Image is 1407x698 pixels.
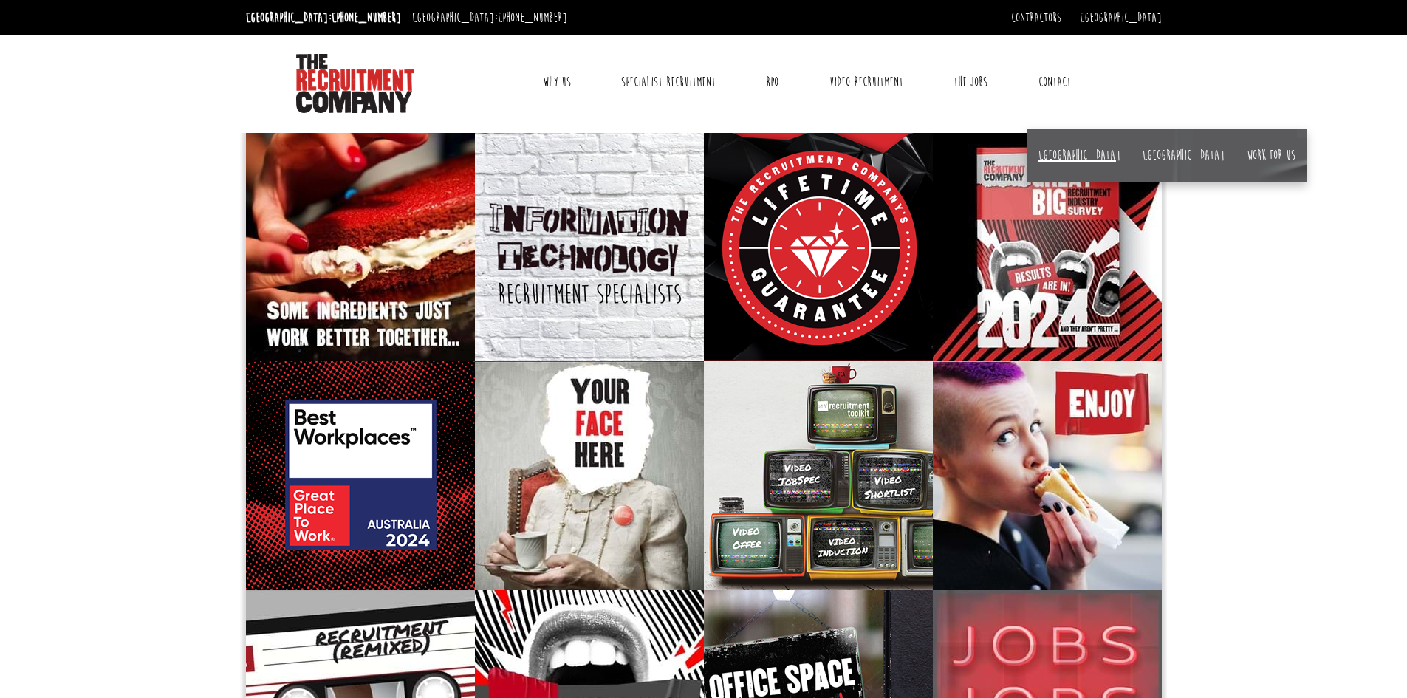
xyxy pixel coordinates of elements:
[818,64,914,100] a: Video Recruitment
[1027,64,1082,100] a: Contact
[1247,147,1295,163] a: Work for us
[532,64,582,100] a: Why Us
[1038,147,1120,163] a: [GEOGRAPHIC_DATA]
[942,64,999,100] a: The Jobs
[610,64,727,100] a: Specialist Recruitment
[1080,10,1162,26] a: [GEOGRAPHIC_DATA]
[408,6,571,30] li: [GEOGRAPHIC_DATA]:
[1143,147,1225,163] a: [GEOGRAPHIC_DATA]
[1011,10,1061,26] a: Contractors
[296,54,414,113] img: The Recruitment Company
[242,6,405,30] li: [GEOGRAPHIC_DATA]:
[332,10,401,26] a: [PHONE_NUMBER]
[755,64,790,100] a: RPO
[498,10,567,26] a: [PHONE_NUMBER]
